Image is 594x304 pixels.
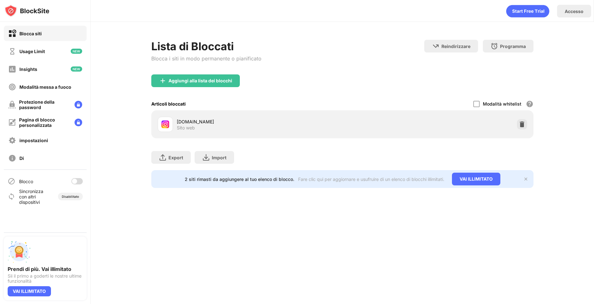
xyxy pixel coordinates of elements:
img: password-protection-off.svg [8,101,16,108]
img: favicons [161,121,169,128]
div: Blocco [19,179,33,184]
img: settings-off.svg [8,136,16,144]
img: x-button.svg [523,176,528,182]
div: Sii il primo a goderti le nostre ultime funzionalità [8,273,83,284]
img: lock-menu.svg [75,101,82,108]
iframe: Finestra di dialogo Accedi con Google [463,6,588,80]
div: Sito web [177,125,195,131]
div: Pagina di blocco personalizzata [19,117,69,128]
img: push-unlimited.svg [8,240,31,263]
img: time-usage-off.svg [8,47,16,55]
div: impostazioni [19,138,48,143]
div: Prendi di più. Vai illimitato [8,266,83,272]
div: Di [19,155,24,161]
div: Reindirizzare [441,44,470,49]
img: lock-menu.svg [75,119,82,126]
div: Aggiungi alla lista dei blocchi [168,78,232,83]
div: Blocca i siti in modo permanente o pianificato [151,55,261,62]
div: 2 siti rimasti da aggiungere al tuo elenco di blocco. [185,176,294,182]
div: Export [168,155,183,160]
img: new-icon.svg [71,49,82,54]
div: Blocca siti [19,31,42,36]
div: Insights [19,66,37,72]
img: logo-blocksite.svg [4,4,49,17]
img: blocking-icon.svg [8,177,15,185]
img: focus-off.svg [8,83,16,91]
div: VAI ILLIMITATO [452,173,500,185]
img: sync-icon.svg [8,193,15,200]
div: Import [212,155,226,160]
div: Usage Limit [19,49,45,54]
div: Lista di Bloccati [151,40,261,53]
div: Sincronizza con altri dispositivi [19,189,52,205]
div: Modalità whitelist [483,101,521,107]
div: Fare clic qui per aggiornare e usufruire di un elenco di blocchi illimitati. [298,176,444,182]
img: insights-off.svg [8,65,16,73]
img: about-off.svg [8,154,16,162]
div: animation [506,5,549,17]
div: VAI ILLIMITATO [8,286,51,296]
div: Protezione della password [19,99,69,110]
div: [DOMAIN_NAME] [177,118,342,125]
div: Articoli bloccati [151,101,186,107]
img: customize-block-page-off.svg [8,119,16,126]
div: Disabilitato [62,195,79,198]
img: block-on.svg [8,30,16,38]
div: Modalità messa a fuoco [19,84,71,90]
img: new-icon.svg [71,66,82,72]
